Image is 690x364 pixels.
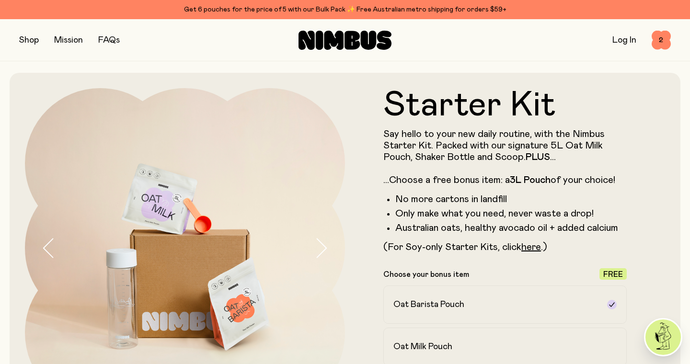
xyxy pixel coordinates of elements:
[652,31,671,50] button: 2
[383,128,627,186] p: Say hello to your new daily routine, with the Nimbus Starter Kit. Packed with our signature 5L Oa...
[383,241,627,253] p: (For Soy-only Starter Kits, click .)
[526,152,550,162] strong: PLUS
[383,88,627,123] h1: Starter Kit
[521,242,541,252] a: here
[393,341,452,353] h2: Oat Milk Pouch
[19,4,671,15] div: Get 6 pouches for the price of 5 with our Bulk Pack ✨ Free Australian metro shipping for orders $59+
[54,36,83,45] a: Mission
[98,36,120,45] a: FAQs
[603,271,623,278] span: Free
[510,175,521,185] strong: 3L
[524,175,551,185] strong: Pouch
[395,193,627,205] li: No more cartons in landfill
[395,208,627,219] li: Only make what you need, never waste a drop!
[383,270,469,279] p: Choose your bonus item
[395,222,627,234] li: Australian oats, healthy avocado oil + added calcium
[645,319,681,355] img: agent
[612,36,636,45] a: Log In
[393,299,464,310] h2: Oat Barista Pouch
